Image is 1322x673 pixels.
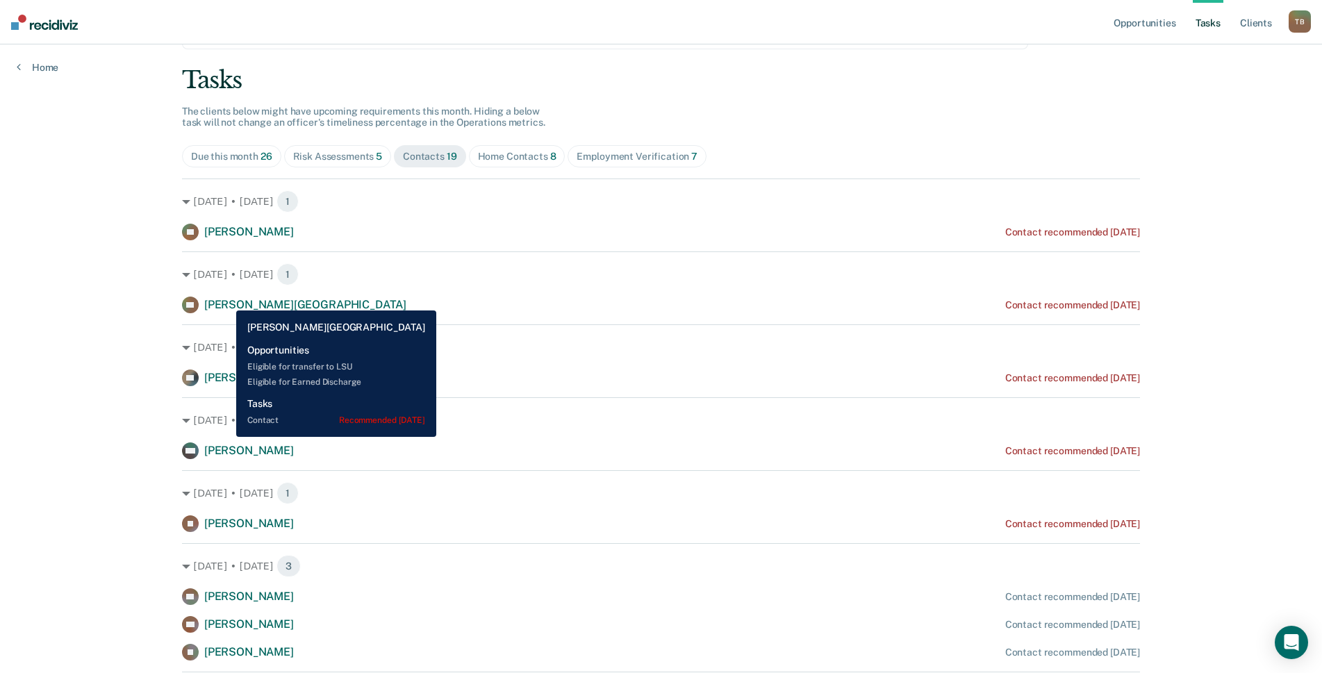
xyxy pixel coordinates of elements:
div: [DATE] • [DATE] 1 [182,336,1140,358]
div: Contact recommended [DATE] [1005,226,1140,238]
div: [DATE] • [DATE] 1 [182,482,1140,504]
div: Contact recommended [DATE] [1005,299,1140,311]
div: Contact recommended [DATE] [1005,591,1140,603]
div: Contact recommended [DATE] [1005,372,1140,384]
div: T B [1289,10,1311,33]
div: Home Contacts [478,151,556,163]
span: 26 [261,151,272,162]
span: 1 [276,409,299,431]
div: [DATE] • [DATE] 1 [182,263,1140,285]
div: Contact recommended [DATE] [1005,445,1140,457]
span: [PERSON_NAME] [204,371,294,384]
span: [PERSON_NAME] [204,590,294,603]
div: Risk Assessments [293,151,383,163]
span: 1 [276,190,299,213]
span: 3 [276,555,301,577]
span: [PERSON_NAME] [204,517,294,530]
img: Recidiviz [11,15,78,30]
span: The clients below might have upcoming requirements this month. Hiding a below task will not chang... [182,106,545,128]
div: Open Intercom Messenger [1275,626,1308,659]
div: Contact recommended [DATE] [1005,518,1140,530]
div: Employment Verification [577,151,697,163]
span: [PERSON_NAME] [204,617,294,631]
span: 1 [276,482,299,504]
div: Contact recommended [DATE] [1005,619,1140,631]
span: 1 [276,336,299,358]
a: Home [17,61,58,74]
span: [PERSON_NAME][GEOGRAPHIC_DATA] [204,298,406,311]
button: TB [1289,10,1311,33]
div: [DATE] • [DATE] 1 [182,409,1140,431]
span: [PERSON_NAME] [204,225,294,238]
span: 8 [550,151,556,162]
div: Due this month [191,151,272,163]
div: [DATE] • [DATE] 3 [182,555,1140,577]
div: Tasks [182,66,1140,94]
span: 7 [691,151,697,162]
span: 5 [376,151,382,162]
div: [DATE] • [DATE] 1 [182,190,1140,213]
div: Contact recommended [DATE] [1005,647,1140,658]
div: Contacts [403,151,457,163]
span: [PERSON_NAME] [204,444,294,457]
span: 1 [276,263,299,285]
span: 19 [447,151,457,162]
span: [PERSON_NAME] [204,645,294,658]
